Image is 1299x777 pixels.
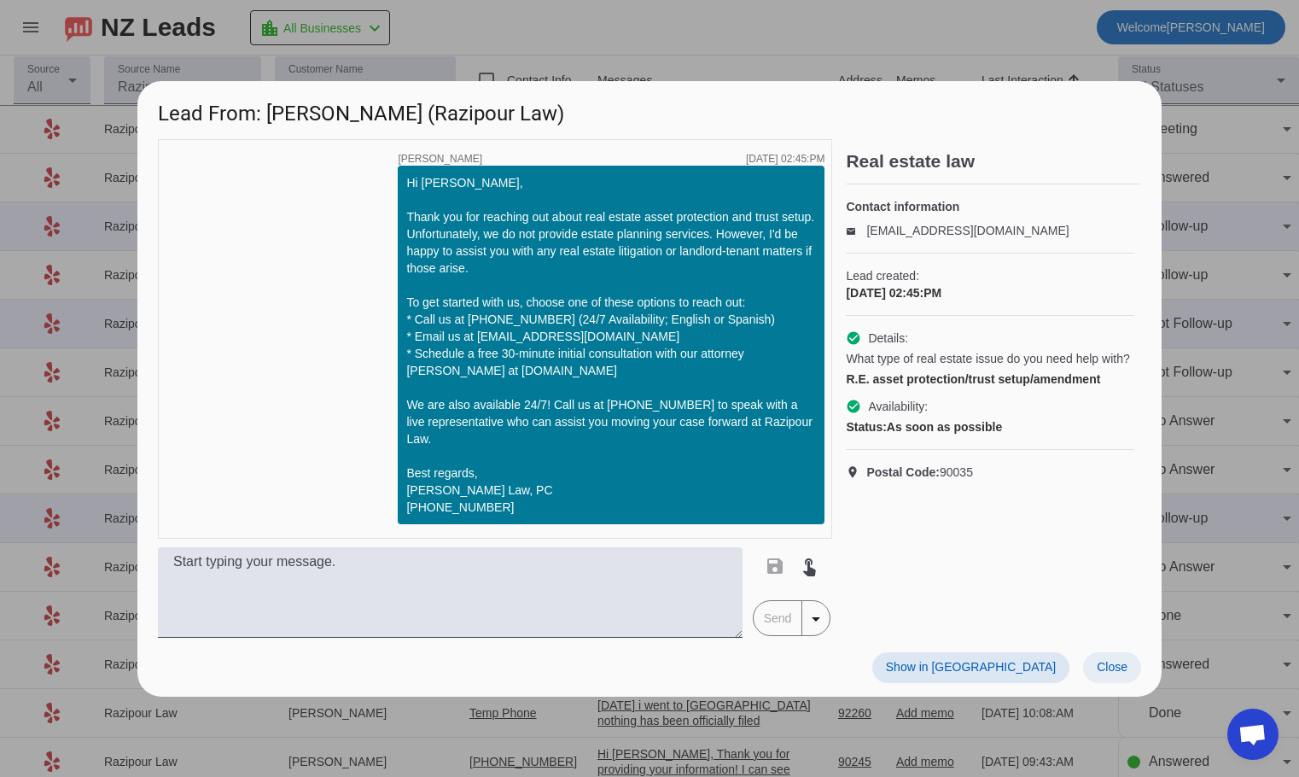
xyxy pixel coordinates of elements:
h2: Real estate law [846,153,1141,170]
div: [DATE] 02:45:PM [746,154,824,164]
span: What type of real estate issue do you need help with? [846,350,1129,367]
mat-icon: arrow_drop_down [806,609,826,629]
button: Show in [GEOGRAPHIC_DATA] [872,652,1069,683]
mat-icon: check_circle [846,330,861,346]
h1: Lead From: [PERSON_NAME] (Razipour Law) [137,81,1162,138]
span: Availability: [868,398,928,415]
span: Lead created: [846,267,1134,284]
div: [DATE] 02:45:PM [846,284,1134,301]
div: R.E. asset protection/trust setup/amendment [846,371,1134,388]
a: [EMAIL_ADDRESS][DOMAIN_NAME] [866,224,1069,237]
span: 90035 [866,464,973,481]
button: Close [1083,652,1141,683]
mat-icon: touch_app [799,556,819,576]
span: [PERSON_NAME] [398,154,482,164]
span: Details: [868,330,908,347]
h4: Contact information [846,198,1134,215]
div: Hi [PERSON_NAME], Thank you for reaching out about real estate asset protection and trust setup. ... [406,174,816,516]
span: Show in [GEOGRAPHIC_DATA] [886,660,1056,674]
strong: Postal Code: [866,465,940,479]
mat-icon: email [846,226,866,235]
strong: Status: [846,420,886,434]
div: As soon as possible [846,418,1134,435]
span: Close [1097,660,1127,674]
mat-icon: check_circle [846,399,861,414]
mat-icon: location_on [846,465,866,479]
div: Open chat [1227,709,1279,760]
